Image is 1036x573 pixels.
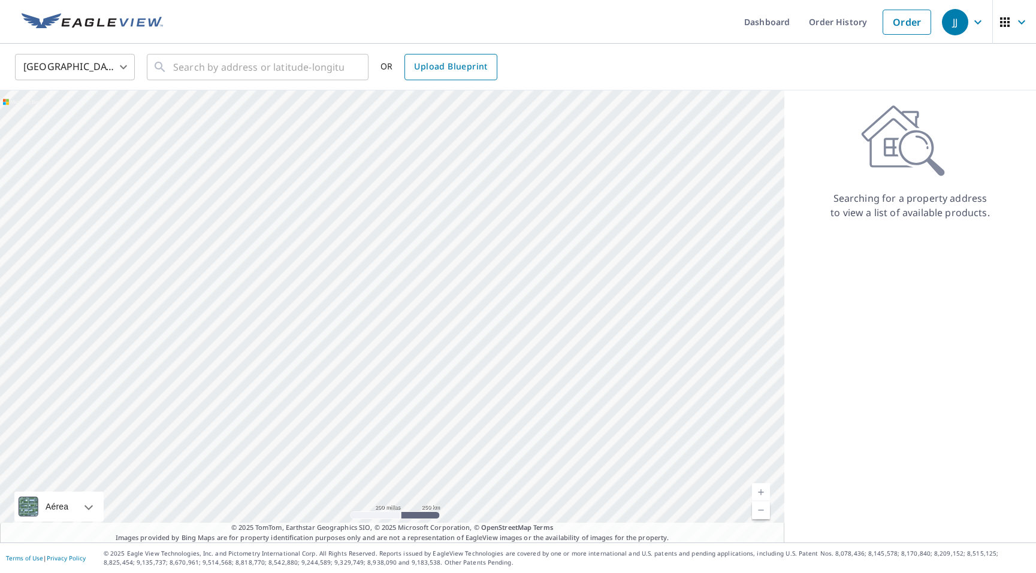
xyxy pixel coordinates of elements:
a: Order [883,10,931,35]
input: Search by address or latitude-longitude [173,50,344,84]
p: © 2025 Eagle View Technologies, Inc. and Pictometry International Corp. All Rights Reserved. Repo... [104,549,1030,567]
div: Aérea [42,492,72,522]
a: OpenStreetMap [481,523,531,532]
div: OR [380,54,497,80]
a: Privacy Policy [47,554,86,562]
p: | [6,554,86,562]
span: © 2025 TomTom, Earthstar Geographics SIO, © 2025 Microsoft Corporation, © [231,523,553,533]
img: EV Logo [22,13,163,31]
a: Nivel actual 5, alejar [752,501,770,519]
a: Terms [533,523,553,532]
span: Upload Blueprint [414,59,487,74]
a: Terms of Use [6,554,43,562]
div: JJ [942,9,968,35]
p: Searching for a property address to view a list of available products. [830,191,990,220]
div: Aérea [14,492,104,522]
a: Nivel actual 5, ampliar [752,483,770,501]
a: Upload Blueprint [404,54,497,80]
div: [GEOGRAPHIC_DATA] [15,50,135,84]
